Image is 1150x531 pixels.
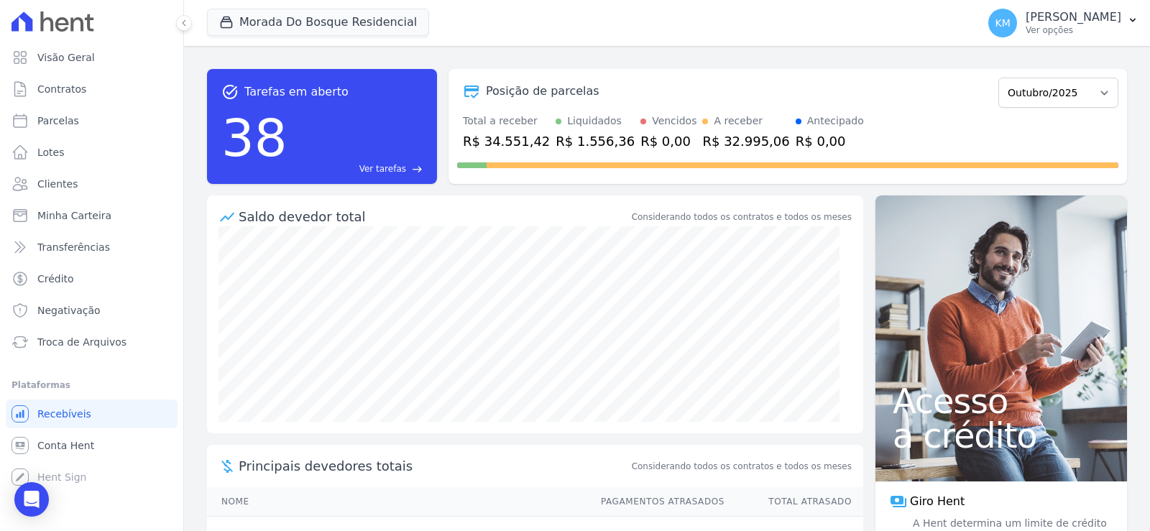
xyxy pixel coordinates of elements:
button: Morada Do Bosque Residencial [207,9,429,36]
div: R$ 1.556,36 [556,131,635,151]
span: Negativação [37,303,101,318]
span: Lotes [37,145,65,160]
div: A receber [714,114,763,129]
button: KM [PERSON_NAME] Ver opções [977,3,1150,43]
span: Transferências [37,240,110,254]
span: Ver tarefas [359,162,406,175]
div: Total a receber [463,114,550,129]
a: Ver tarefas east [293,162,423,175]
p: [PERSON_NAME] [1026,10,1121,24]
span: Visão Geral [37,50,95,65]
span: Parcelas [37,114,79,128]
span: Giro Hent [910,493,965,510]
div: R$ 0,00 [640,131,696,151]
th: Total Atrasado [725,487,863,517]
span: Acesso [893,384,1110,418]
span: Minha Carteira [37,208,111,223]
div: Posição de parcelas [486,83,599,100]
span: task_alt [221,83,239,101]
span: KM [995,18,1010,28]
span: Troca de Arquivos [37,335,126,349]
div: 38 [221,101,287,175]
span: Conta Hent [37,438,94,453]
a: Transferências [6,233,178,262]
a: Parcelas [6,106,178,135]
div: R$ 34.551,42 [463,131,550,151]
th: Pagamentos Atrasados [587,487,725,517]
div: Open Intercom Messenger [14,482,49,517]
div: Vencidos [652,114,696,129]
a: Visão Geral [6,43,178,72]
div: Liquidados [567,114,622,129]
a: Recebíveis [6,400,178,428]
span: Principais devedores totais [239,456,629,476]
span: Tarefas em aberto [244,83,349,101]
div: R$ 32.995,06 [702,131,789,151]
span: Crédito [37,272,74,286]
span: Clientes [37,177,78,191]
a: Clientes [6,170,178,198]
span: a crédito [893,418,1110,453]
a: Negativação [6,296,178,325]
span: Considerando todos os contratos e todos os meses [632,460,852,473]
p: Ver opções [1026,24,1121,36]
th: Nome [207,487,587,517]
span: Recebíveis [37,407,91,421]
div: Plataformas [11,377,172,394]
a: Minha Carteira [6,201,178,230]
span: Contratos [37,82,86,96]
a: Contratos [6,75,178,103]
div: Saldo devedor total [239,207,629,226]
a: Lotes [6,138,178,167]
a: Conta Hent [6,431,178,460]
div: Antecipado [807,114,864,129]
a: Troca de Arquivos [6,328,178,356]
div: Considerando todos os contratos e todos os meses [632,211,852,223]
div: R$ 0,00 [796,131,864,151]
span: east [412,164,423,175]
a: Crédito [6,264,178,293]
